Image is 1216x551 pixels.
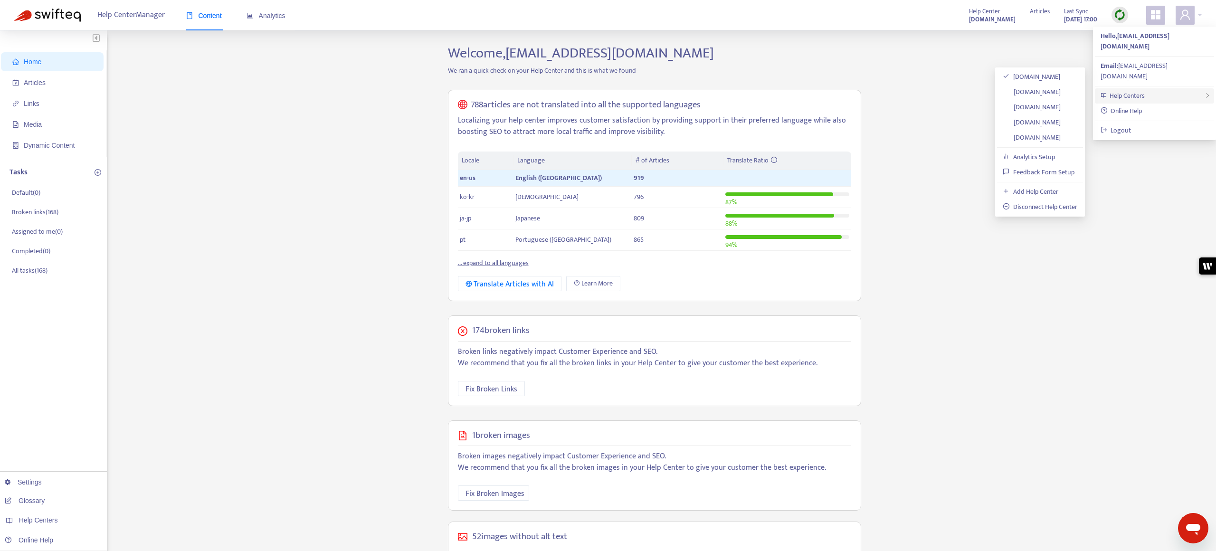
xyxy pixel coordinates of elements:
span: Help Centers [1110,90,1145,101]
span: user [1179,9,1191,20]
span: file-image [458,431,467,440]
th: # of Articles [632,152,723,170]
span: picture [458,532,467,541]
span: ko-kr [460,191,475,202]
span: right [1205,93,1210,98]
span: Help Centers [19,516,58,524]
span: global [458,100,467,111]
button: Translate Articles with AI [458,276,562,291]
span: Japanese [515,213,540,224]
div: Translate Ratio [727,155,847,166]
span: en-us [460,172,475,183]
span: 919 [634,172,644,183]
p: Completed ( 0 ) [12,246,50,256]
p: Tasks [9,167,28,178]
p: Broken links negatively impact Customer Experience and SEO. We recommend that you fix all the bro... [458,346,851,369]
span: Fix Broken Links [465,383,517,395]
span: ja-jp [460,213,471,224]
span: English ([GEOGRAPHIC_DATA]) [515,172,602,183]
a: Settings [5,478,42,486]
span: 94 % [725,239,737,250]
span: Help Center Manager [97,6,165,24]
span: Content [186,12,222,19]
a: Disconnect Help Center [1003,201,1077,212]
a: Add Help Center [1003,186,1058,197]
p: Localizing your help center improves customer satisfaction by providing support in their preferre... [458,115,851,138]
a: ... expand to all languages [458,257,529,268]
a: Feedback Form Setup [1003,167,1074,178]
span: Links [24,100,39,107]
a: [DOMAIN_NAME] [1003,71,1060,82]
span: container [12,142,19,149]
strong: [DATE] 17:00 [1064,14,1097,25]
span: Learn More [581,278,613,289]
img: sync.dc5367851b00ba804db3.png [1114,9,1126,21]
span: 809 [634,213,644,224]
span: Analytics [247,12,285,19]
a: [DOMAIN_NAME] [1003,102,1061,113]
a: Logout [1101,125,1131,136]
img: Swifteq [14,9,81,22]
span: [DEMOGRAPHIC_DATA] [515,191,579,202]
span: link [12,100,19,107]
span: Help Center [969,6,1000,17]
span: pt [460,234,465,245]
span: book [186,12,193,19]
span: Portuguese ([GEOGRAPHIC_DATA]) [515,234,611,245]
h5: 1 broken images [472,430,530,441]
a: [DOMAIN_NAME] [969,14,1016,25]
span: home [12,58,19,65]
span: account-book [12,79,19,86]
a: [DOMAIN_NAME] [1003,117,1061,128]
h5: 52 images without alt text [472,532,567,542]
span: file-image [12,121,19,128]
span: Media [24,121,42,128]
h5: 788 articles are not translated into all the supported languages [471,100,701,111]
span: Home [24,58,41,66]
a: [DOMAIN_NAME] [1003,86,1061,97]
th: Locale [458,152,514,170]
p: Broken links ( 168 ) [12,207,58,217]
a: [DOMAIN_NAME] [1003,132,1061,143]
iframe: Button to launch messaging window [1178,513,1208,543]
span: appstore [1150,9,1161,20]
p: Assigned to me ( 0 ) [12,227,63,237]
span: Articles [1030,6,1050,17]
strong: Hello, [EMAIL_ADDRESS][DOMAIN_NAME] [1101,30,1169,52]
a: Online Help [5,536,53,544]
span: 796 [634,191,644,202]
strong: Email: [1101,60,1118,71]
span: 865 [634,234,644,245]
span: close-circle [458,326,467,336]
button: Fix Broken Links [458,381,525,396]
span: 88 % [725,218,737,229]
p: Broken images negatively impact Customer Experience and SEO. We recommend that you fix all the br... [458,451,851,474]
span: Last Sync [1064,6,1088,17]
p: We ran a quick check on your Help Center and this is what we found [441,66,868,76]
span: area-chart [247,12,253,19]
a: Glossary [5,497,45,504]
span: Welcome, [EMAIL_ADDRESS][DOMAIN_NAME] [448,41,714,65]
span: plus-circle [95,169,101,176]
span: Fix Broken Images [465,488,524,500]
div: Translate Articles with AI [465,278,554,290]
a: Learn More [566,276,620,291]
span: Articles [24,79,46,86]
p: All tasks ( 168 ) [12,266,47,275]
button: Fix Broken Images [458,485,529,501]
span: 87 % [725,197,737,208]
a: Online Help [1101,105,1142,116]
p: Default ( 0 ) [12,188,40,198]
span: Dynamic Content [24,142,75,149]
th: Language [513,152,631,170]
a: Analytics Setup [1003,152,1055,162]
h5: 174 broken links [472,325,530,336]
div: [EMAIL_ADDRESS][DOMAIN_NAME] [1101,61,1208,82]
